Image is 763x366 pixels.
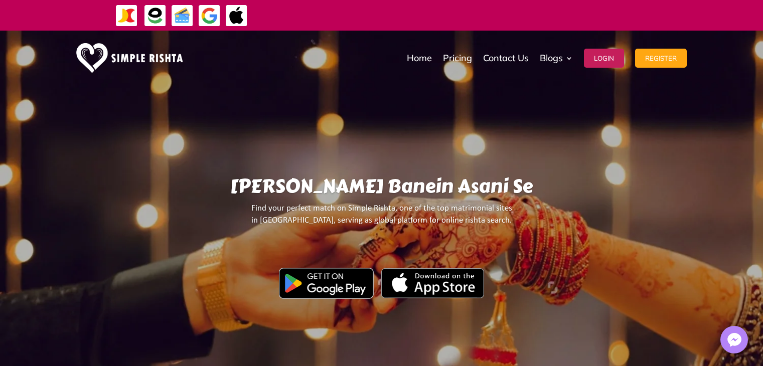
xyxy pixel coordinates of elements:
p: Find your perfect match on Simple Rishta, one of the top matrimonial sites in [GEOGRAPHIC_DATA], ... [99,203,663,235]
a: Blogs [540,33,573,83]
img: JazzCash-icon [115,5,138,27]
a: Pricing [443,33,472,83]
img: ApplePay-icon [225,5,248,27]
img: Credit Cards [171,5,194,27]
img: EasyPaisa-icon [144,5,167,27]
a: Home [407,33,432,83]
img: Messenger [724,330,744,350]
a: Login [584,33,624,83]
button: Register [635,49,687,68]
img: GooglePay-icon [198,5,221,27]
a: Register [635,33,687,83]
button: Login [584,49,624,68]
h1: [PERSON_NAME] Banein Asani Se [99,175,663,203]
a: Contact Us [483,33,529,83]
img: Google Play [279,268,374,299]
